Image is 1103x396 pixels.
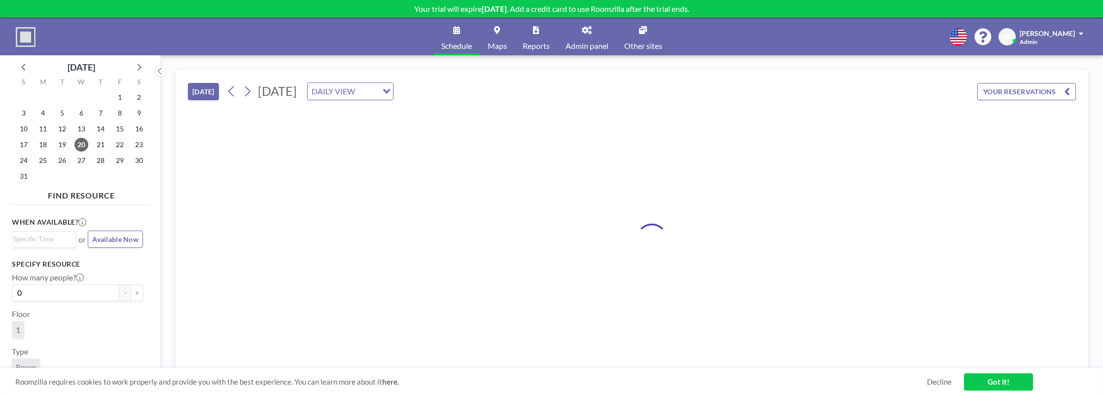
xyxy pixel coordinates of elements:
[94,138,107,152] span: Thursday, August 21, 2025
[110,77,129,89] div: F
[36,154,50,167] span: Monday, August 25, 2025
[88,231,143,248] button: Available Now
[16,27,36,47] img: organization-logo
[927,377,952,387] a: Decline
[12,232,76,246] div: Search for option
[358,85,377,98] input: Search for option
[94,122,107,136] span: Thursday, August 14, 2025
[12,187,151,200] h4: FIND RESOURCE
[480,18,515,55] a: Maps
[113,122,127,136] span: Friday, August 15, 2025
[12,260,143,269] h3: Specify resource
[488,42,507,50] span: Maps
[92,235,139,243] span: Available Now
[55,106,69,120] span: Tuesday, August 5, 2025
[1020,38,1037,45] span: Admin
[16,362,36,372] span: Room
[558,18,616,55] a: Admin panel
[53,77,72,89] div: T
[55,122,69,136] span: Tuesday, August 12, 2025
[566,42,608,50] span: Admin panel
[36,138,50,152] span: Monday, August 18, 2025
[17,154,31,167] span: Sunday, August 24, 2025
[15,377,927,387] span: Roomzilla requires cookies to work properly and provide you with the best experience. You can lea...
[12,309,30,319] label: Floor
[964,373,1033,391] a: Got it!
[129,77,148,89] div: S
[36,122,50,136] span: Monday, August 11, 2025
[74,138,88,152] span: Wednesday, August 20, 2025
[12,347,28,356] label: Type
[16,325,20,335] span: 1
[1020,29,1075,38] span: [PERSON_NAME]
[258,83,297,98] span: [DATE]
[17,106,31,120] span: Sunday, August 3, 2025
[132,138,146,152] span: Saturday, August 23, 2025
[433,18,480,55] a: Schedule
[17,122,31,136] span: Sunday, August 10, 2025
[132,106,146,120] span: Saturday, August 9, 2025
[482,4,507,13] b: [DATE]
[94,154,107,167] span: Thursday, August 28, 2025
[36,106,50,120] span: Monday, August 4, 2025
[72,77,91,89] div: W
[310,85,357,98] span: DAILY VIEW
[616,18,670,55] a: Other sites
[113,106,127,120] span: Friday, August 8, 2025
[13,234,71,244] input: Search for option
[188,83,219,100] button: [DATE]
[382,377,399,386] a: here.
[132,154,146,167] span: Saturday, August 30, 2025
[308,83,393,100] div: Search for option
[132,90,146,104] span: Saturday, August 2, 2025
[74,122,88,136] span: Wednesday, August 13, 2025
[17,138,31,152] span: Sunday, August 17, 2025
[91,77,110,89] div: T
[624,42,662,50] span: Other sites
[113,90,127,104] span: Friday, August 1, 2025
[55,138,69,152] span: Tuesday, August 19, 2025
[113,138,127,152] span: Friday, August 22, 2025
[74,106,88,120] span: Wednesday, August 6, 2025
[523,42,550,50] span: Reports
[78,235,86,244] span: or
[12,273,84,282] label: How many people?
[119,284,131,301] button: -
[68,60,95,74] div: [DATE]
[131,284,143,301] button: +
[132,122,146,136] span: Saturday, August 16, 2025
[94,106,107,120] span: Thursday, August 7, 2025
[55,154,69,167] span: Tuesday, August 26, 2025
[1002,33,1012,41] span: NB
[14,77,34,89] div: S
[113,154,127,167] span: Friday, August 29, 2025
[74,154,88,167] span: Wednesday, August 27, 2025
[17,169,31,183] span: Sunday, August 31, 2025
[515,18,558,55] a: Reports
[441,42,472,50] span: Schedule
[977,83,1076,100] button: YOUR RESERVATIONS
[34,77,53,89] div: M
